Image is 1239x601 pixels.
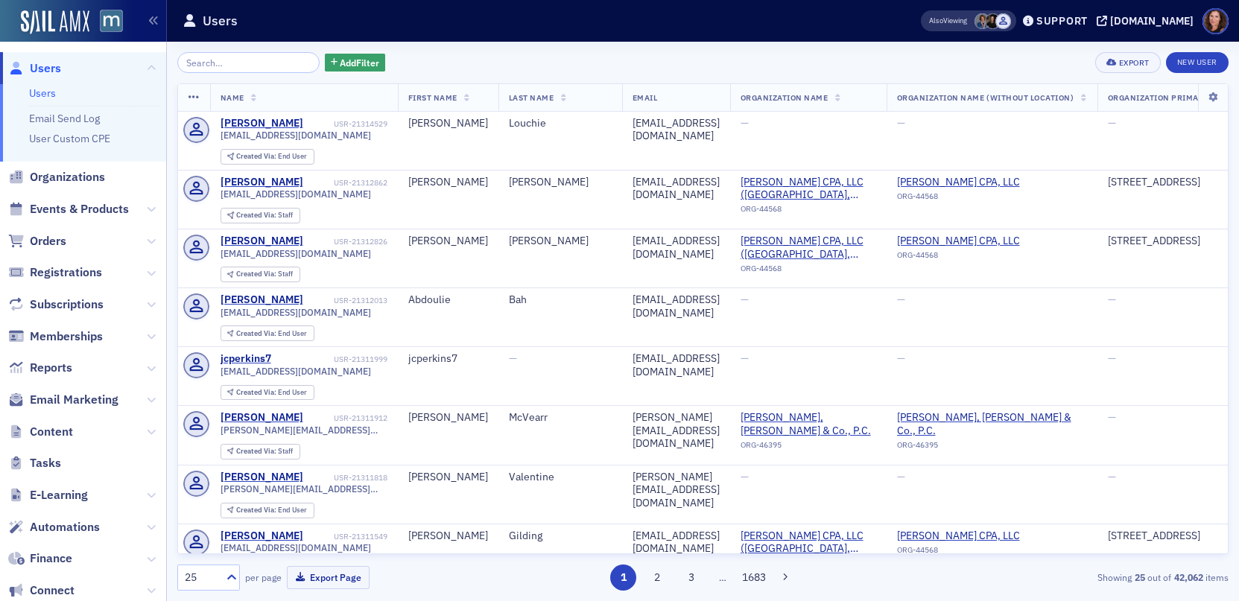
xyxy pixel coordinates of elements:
[1108,293,1116,306] span: —
[741,530,876,556] span: Kullman CPA, LLC (Annapolis, MD)
[30,550,72,567] span: Finance
[897,116,905,130] span: —
[897,176,1033,189] a: [PERSON_NAME] CPA, LLC
[8,455,61,471] a: Tasks
[741,176,876,202] span: Kullman CPA, LLC (Annapolis, MD)
[221,117,303,130] a: [PERSON_NAME]
[408,176,488,189] div: [PERSON_NAME]
[897,530,1033,543] span: Kullman CPA, LLC
[221,267,300,282] div: Created Via: Staff
[1108,410,1116,424] span: —
[8,264,102,281] a: Registrations
[985,13,1001,29] span: Lauren McDonough
[29,112,100,125] a: Email Send Log
[236,212,293,220] div: Staff
[741,116,749,130] span: —
[30,201,129,217] span: Events & Products
[897,411,1087,437] a: [PERSON_NAME], [PERSON_NAME] & Co., P.C.
[1108,352,1116,365] span: —
[633,293,720,319] div: [EMAIL_ADDRESS][DOMAIN_NAME]
[30,60,61,77] span: Users
[30,582,75,599] span: Connect
[30,360,72,376] span: Reports
[408,117,488,130] div: [PERSON_NAME]
[177,52,320,73] input: Search…
[929,16,943,25] div: Also
[897,235,1033,248] span: Kullman CPA, LLC
[8,233,66,249] a: Orders
[30,233,66,249] span: Orders
[644,565,671,591] button: 2
[610,565,636,591] button: 1
[741,235,876,261] span: Kullman CPA, LLC (Annapolis, MD)
[897,545,1033,560] div: ORG-44568
[8,582,75,599] a: Connect
[408,235,488,248] div: [PERSON_NAME]
[509,411,612,424] div: McVearr
[21,10,89,34] a: SailAMX
[236,506,307,515] div: End User
[897,440,1087,455] div: ORG-46395
[29,86,56,100] a: Users
[408,411,488,424] div: [PERSON_NAME]
[509,92,554,103] span: Last Name
[741,411,876,437] span: Frobenius, Conaway & Co., P.C.
[273,354,387,364] div: USR-21311999
[741,204,876,219] div: ORG-44568
[897,92,1074,103] span: Organization Name (Without Location)
[245,570,282,584] label: per page
[741,440,876,455] div: ORG-46395
[221,293,303,307] div: [PERSON_NAME]
[712,570,733,584] span: …
[221,411,303,424] a: [PERSON_NAME]
[30,487,88,503] span: E-Learning
[305,532,387,541] div: USR-21311549
[741,470,749,483] span: —
[1097,16,1199,26] button: [DOMAIN_NAME]
[221,471,303,484] div: [PERSON_NAME]
[236,328,278,338] span: Created Via :
[8,60,61,77] a: Users
[236,270,293,279] div: Staff
[221,424,387,436] span: [PERSON_NAME][EMAIL_ADDRESS][DOMAIN_NAME]
[221,188,371,200] span: [EMAIL_ADDRESS][DOMAIN_NAME]
[408,352,488,366] div: jcperkins7
[8,550,72,567] a: Finance
[221,352,271,366] a: jcperkins7
[1171,570,1205,584] strong: 42,062
[325,54,386,72] button: AddFilter
[8,169,105,185] a: Organizations
[1095,52,1160,73] button: Export
[100,10,123,33] img: SailAMX
[1036,14,1088,28] div: Support
[29,132,110,145] a: User Custom CPE
[741,293,749,306] span: —
[633,176,720,202] div: [EMAIL_ADDRESS][DOMAIN_NAME]
[897,293,905,306] span: —
[1108,470,1116,483] span: —
[221,235,303,248] a: [PERSON_NAME]
[509,352,517,365] span: —
[221,542,371,553] span: [EMAIL_ADDRESS][DOMAIN_NAME]
[8,519,100,535] a: Automations
[633,352,720,378] div: [EMAIL_ADDRESS][DOMAIN_NAME]
[897,411,1087,437] span: Frobenius, Conaway & Co., P.C.
[741,264,876,279] div: ORG-44568
[221,325,314,341] div: Created Via: End User
[741,92,828,103] span: Organization Name
[8,296,104,313] a: Subscriptions
[897,530,1033,543] a: [PERSON_NAME] CPA, LLC
[897,191,1033,206] div: ORG-44568
[8,487,88,503] a: E-Learning
[897,235,1033,248] a: [PERSON_NAME] CPA, LLC
[221,530,303,543] a: [PERSON_NAME]
[8,392,118,408] a: Email Marketing
[897,176,1033,189] span: Kullman CPA, LLC
[741,565,767,591] button: 1683
[221,176,303,189] a: [PERSON_NAME]
[1119,59,1150,67] div: Export
[975,13,990,29] span: Chris Dougherty
[8,328,103,345] a: Memberships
